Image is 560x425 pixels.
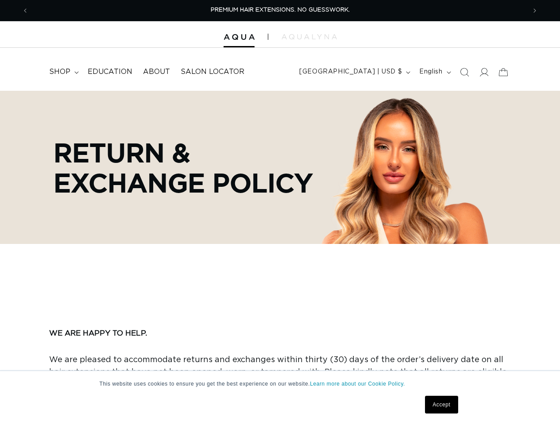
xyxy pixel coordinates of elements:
[211,7,350,13] span: PREMIUM HAIR EXTENSIONS. NO GUESSWORK.
[15,2,35,19] button: Previous announcement
[143,67,170,77] span: About
[175,62,250,82] a: Salon Locator
[82,62,138,82] a: Education
[100,380,461,388] p: This website uses cookies to ensure you get the best experience on our website.
[49,329,147,337] b: WE ARE HAPPY TO HELP.
[49,67,70,77] span: shop
[44,62,82,82] summary: shop
[294,64,414,81] button: [GEOGRAPHIC_DATA] | USD $
[425,396,458,413] a: Accept
[414,64,454,81] button: English
[455,62,474,82] summary: Search
[54,137,315,197] p: Return & Exchange Policy
[49,356,507,389] span: We are pleased to accommodate returns and exchanges within thirty (30) days of the order’s delive...
[299,67,402,77] span: [GEOGRAPHIC_DATA] | USD $
[88,67,132,77] span: Education
[181,67,244,77] span: Salon Locator
[525,2,545,19] button: Next announcement
[224,34,255,40] img: Aqua Hair Extensions
[138,62,175,82] a: About
[310,381,405,387] a: Learn more about our Cookie Policy.
[282,34,337,39] img: aqualyna.com
[419,67,442,77] span: English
